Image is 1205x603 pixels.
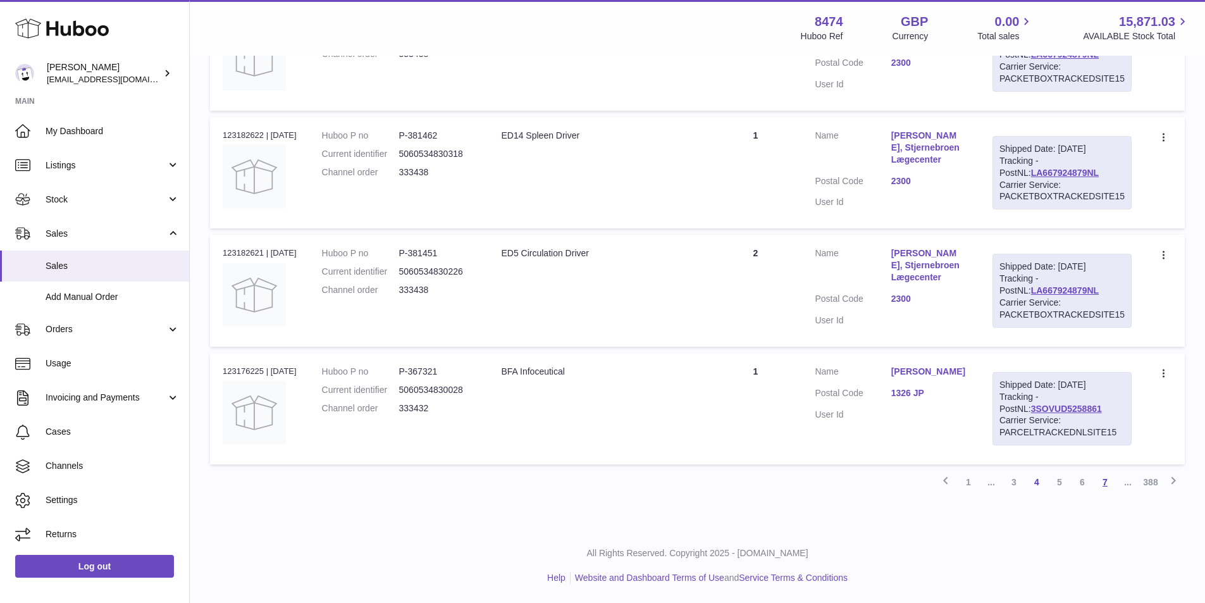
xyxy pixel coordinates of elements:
[815,366,891,381] dt: Name
[322,266,399,278] dt: Current identifier
[322,402,399,414] dt: Channel order
[46,426,180,438] span: Cases
[891,175,967,187] a: 2300
[999,414,1125,438] div: Carrier Service: PARCELTRACKEDNLSITE15
[322,148,399,160] dt: Current identifier
[46,194,166,206] span: Stock
[992,372,1132,445] div: Tracking - PostNL:
[1031,168,1099,178] a: LA667924879NL
[1094,471,1116,494] a: 7
[47,74,186,84] span: [EMAIL_ADDRESS][DOMAIN_NAME]
[891,366,967,378] a: [PERSON_NAME]
[708,117,802,228] td: 1
[223,381,286,444] img: no-photo.jpg
[1025,471,1048,494] a: 4
[46,460,180,472] span: Channels
[977,30,1034,42] span: Total sales
[501,366,696,378] div: BFA Infoceutical
[571,572,848,584] li: and
[399,366,476,378] dd: P-367321
[995,13,1020,30] span: 0.00
[1071,471,1094,494] a: 6
[999,297,1125,321] div: Carrier Service: PACKETBOXTRACKEDSITE15
[501,130,696,142] div: ED14 Spleen Driver
[815,196,891,208] dt: User Id
[46,528,180,540] span: Returns
[1119,13,1175,30] span: 15,871.03
[223,27,286,90] img: no-photo.jpg
[1083,30,1190,42] span: AVAILABLE Stock Total
[1048,471,1071,494] a: 5
[999,261,1125,273] div: Shipped Date: [DATE]
[399,266,476,278] dd: 5060534830226
[46,357,180,370] span: Usage
[322,247,399,259] dt: Huboo P no
[1083,13,1190,42] a: 15,871.03 AVAILABLE Stock Total
[46,291,180,303] span: Add Manual Order
[891,130,967,166] a: [PERSON_NAME], Stjernebroen Lægecenter
[399,402,476,414] dd: 333432
[223,130,297,141] div: 123182622 | [DATE]
[977,13,1034,42] a: 0.00 Total sales
[801,30,843,42] div: Huboo Ref
[1031,404,1102,414] a: 3SOVUD5258861
[322,284,399,296] dt: Channel order
[891,57,967,69] a: 2300
[999,143,1125,155] div: Shipped Date: [DATE]
[815,78,891,90] dt: User Id
[46,323,166,335] span: Orders
[1031,285,1099,295] a: LA667924879NL
[46,228,166,240] span: Sales
[46,159,166,171] span: Listings
[399,130,476,142] dd: P-381462
[815,409,891,421] dt: User Id
[399,166,476,178] dd: 333438
[893,30,929,42] div: Currency
[15,555,174,578] a: Log out
[46,392,166,404] span: Invoicing and Payments
[815,57,891,72] dt: Postal Code
[999,379,1125,391] div: Shipped Date: [DATE]
[999,179,1125,203] div: Carrier Service: PACKETBOXTRACKEDSITE15
[901,13,928,30] strong: GBP
[999,61,1125,85] div: Carrier Service: PACKETBOXTRACKEDSITE15
[891,293,967,305] a: 2300
[46,125,180,137] span: My Dashboard
[1139,471,1162,494] a: 388
[223,366,297,377] div: 123176225 | [DATE]
[992,136,1132,209] div: Tracking - PostNL:
[322,366,399,378] dt: Huboo P no
[399,148,476,160] dd: 5060534830318
[46,260,180,272] span: Sales
[223,145,286,208] img: no-photo.jpg
[1116,471,1139,494] span: ...
[15,64,34,83] img: orders@neshealth.com
[957,471,980,494] a: 1
[223,263,286,326] img: no-photo.jpg
[399,284,476,296] dd: 333438
[200,547,1195,559] p: All Rights Reserved. Copyright 2025 - [DOMAIN_NAME]
[815,13,843,30] strong: 8474
[399,384,476,396] dd: 5060534830028
[399,247,476,259] dd: P-381451
[891,387,967,399] a: 1326 JP
[992,254,1132,327] div: Tracking - PostNL:
[980,471,1003,494] span: ...
[46,494,180,506] span: Settings
[815,175,891,190] dt: Postal Code
[739,573,848,583] a: Service Terms & Conditions
[322,384,399,396] dt: Current identifier
[1003,471,1025,494] a: 3
[708,235,802,346] td: 2
[547,573,565,583] a: Help
[223,247,297,259] div: 123182621 | [DATE]
[815,130,891,169] dt: Name
[322,130,399,142] dt: Huboo P no
[815,293,891,308] dt: Postal Code
[891,247,967,283] a: [PERSON_NAME], Stjernebroen Lægecenter
[501,247,696,259] div: ED5 Circulation Driver
[815,247,891,287] dt: Name
[322,166,399,178] dt: Channel order
[815,387,891,402] dt: Postal Code
[575,573,724,583] a: Website and Dashboard Terms of Use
